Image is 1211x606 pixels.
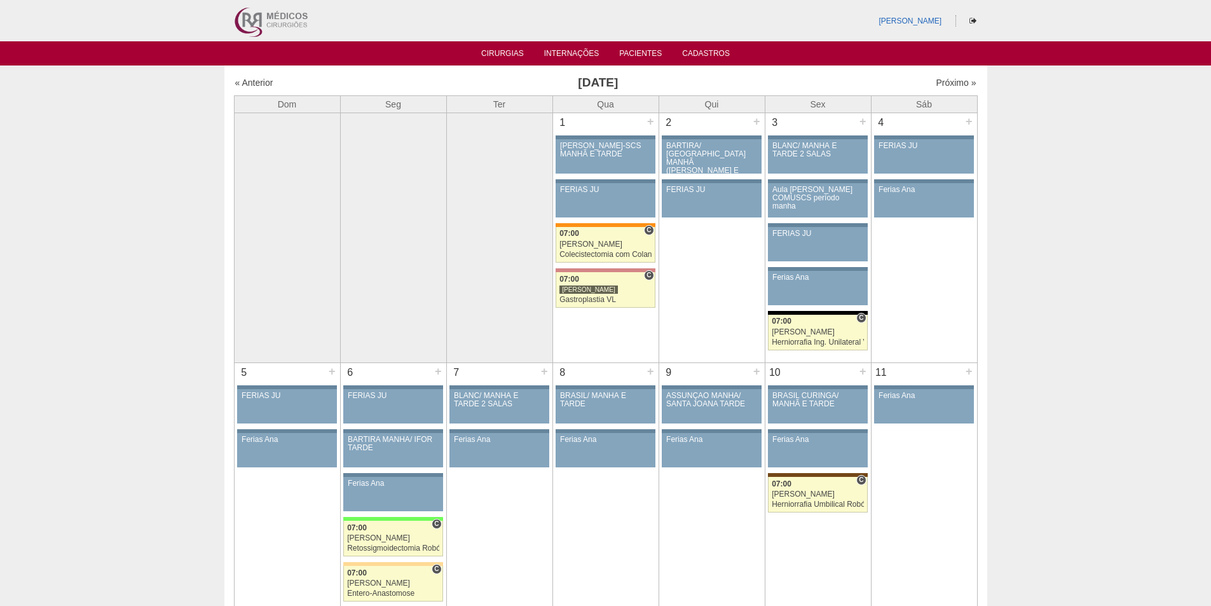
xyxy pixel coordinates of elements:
div: + [964,363,975,380]
div: Key: Aviso [449,429,549,433]
div: FERIAS JU [348,392,439,400]
div: [PERSON_NAME] [772,328,864,336]
div: Key: Aviso [662,179,761,183]
div: Key: Aviso [768,179,867,183]
a: C 07:00 [PERSON_NAME] Retossigmoidectomia Robótica [343,521,442,556]
div: Colecistectomia com Colangiografia VL [559,251,652,259]
a: Cadastros [682,49,730,62]
div: Key: Aviso [556,135,655,139]
div: + [327,363,338,380]
div: Key: São Luiz - SCS [556,223,655,227]
div: Ferias Ana [772,436,863,444]
th: Sex [765,95,871,113]
span: Consultório [856,475,866,485]
div: Key: Aviso [662,135,761,139]
a: « Anterior [235,78,273,88]
div: Key: Aviso [768,223,867,227]
span: Consultório [432,519,441,529]
div: BRASIL CURINGA/ MANHÃ E TARDE [772,392,863,408]
div: Key: Aviso [343,473,442,477]
a: C 07:00 [PERSON_NAME] Entero-Anastomose [343,566,442,602]
div: ASSUNÇÃO MANHÃ/ SANTA JOANA TARDE [666,392,757,408]
th: Ter [446,95,552,113]
div: + [751,363,762,380]
div: Key: Aviso [662,385,761,389]
span: 07:00 [559,275,579,284]
a: [PERSON_NAME]-SCS MANHÃ E TARDE [556,139,655,174]
div: Retossigmoidectomia Robótica [347,544,439,553]
span: 07:00 [347,568,367,577]
div: [PERSON_NAME] [347,534,439,542]
a: Internações [544,49,599,62]
th: Seg [340,95,446,113]
div: Key: Brasil [343,517,442,521]
div: 2 [659,113,679,132]
a: BLANC/ MANHÃ E TARDE 2 SALAS [449,389,549,424]
span: 07:00 [772,479,791,488]
a: Aula [PERSON_NAME] COMUSCS período manha [768,183,867,217]
a: Pacientes [619,49,662,62]
span: 07:00 [347,523,367,532]
div: Key: Aviso [768,135,867,139]
div: [PERSON_NAME] [559,285,618,294]
div: BLANC/ MANHÃ E TARDE 2 SALAS [454,392,545,408]
div: Key: Aviso [556,179,655,183]
a: C 07:00 [PERSON_NAME] Herniorrafia Ing. Unilateral VL [768,315,867,350]
div: Key: Aviso [874,179,973,183]
span: Consultório [644,270,653,280]
div: 1 [553,113,573,132]
div: Gastroplastia VL [559,296,652,304]
div: BRASIL/ MANHÃ E TARDE [560,392,651,408]
th: Dom [234,95,340,113]
div: [PERSON_NAME] [559,240,652,249]
a: BARTIRA/ [GEOGRAPHIC_DATA] MANHÃ ([PERSON_NAME] E ANA)/ SANTA JOANA -TARDE [662,139,761,174]
div: Key: Aviso [556,385,655,389]
a: BLANC/ MANHÃ E TARDE 2 SALAS [768,139,867,174]
span: Consultório [856,313,866,323]
div: Ferias Ana [454,436,545,444]
div: + [645,363,656,380]
div: 7 [447,363,467,382]
div: Ferias Ana [666,436,757,444]
div: 11 [872,363,891,382]
div: + [858,113,868,130]
a: Ferias Ana [449,433,549,467]
a: Ferias Ana [874,389,973,424]
div: [PERSON_NAME] [772,490,864,499]
div: 8 [553,363,573,382]
div: Ferias Ana [772,273,863,282]
div: 4 [872,113,891,132]
a: Ferias Ana [662,433,761,467]
a: Ferias Ana [768,433,867,467]
a: BRASIL CURINGA/ MANHÃ E TARDE [768,389,867,424]
div: Ferias Ana [242,436,332,444]
div: 3 [765,113,785,132]
a: BARTIRA MANHÃ/ IFOR TARDE [343,433,442,467]
a: ASSUNÇÃO MANHÃ/ SANTA JOANA TARDE [662,389,761,424]
div: Key: Blanc [768,311,867,315]
div: FERIAS JU [879,142,969,150]
th: Qui [659,95,765,113]
div: Key: Aviso [662,429,761,433]
div: + [645,113,656,130]
div: [PERSON_NAME]-SCS MANHÃ E TARDE [560,142,651,158]
a: Próximo » [936,78,976,88]
div: Key: Aviso [768,267,867,271]
div: Key: Bartira [343,562,442,566]
div: 5 [235,363,254,382]
a: BRASIL/ MANHÃ E TARDE [556,389,655,424]
h3: [DATE] [413,74,783,92]
span: Consultório [644,225,653,235]
a: C 07:00 [PERSON_NAME] Colecistectomia com Colangiografia VL [556,227,655,263]
div: Key: Santa Helena [556,268,655,272]
div: Key: Aviso [768,429,867,433]
div: Key: Aviso [556,429,655,433]
div: Entero-Anastomose [347,589,439,598]
a: FERIAS JU [343,389,442,424]
div: FERIAS JU [666,186,757,194]
a: Ferias Ana [768,271,867,305]
div: Ferias Ana [879,392,969,400]
a: FERIAS JU [874,139,973,174]
div: Key: Aviso [874,135,973,139]
div: Herniorrafia Umbilical Robótica [772,500,864,509]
